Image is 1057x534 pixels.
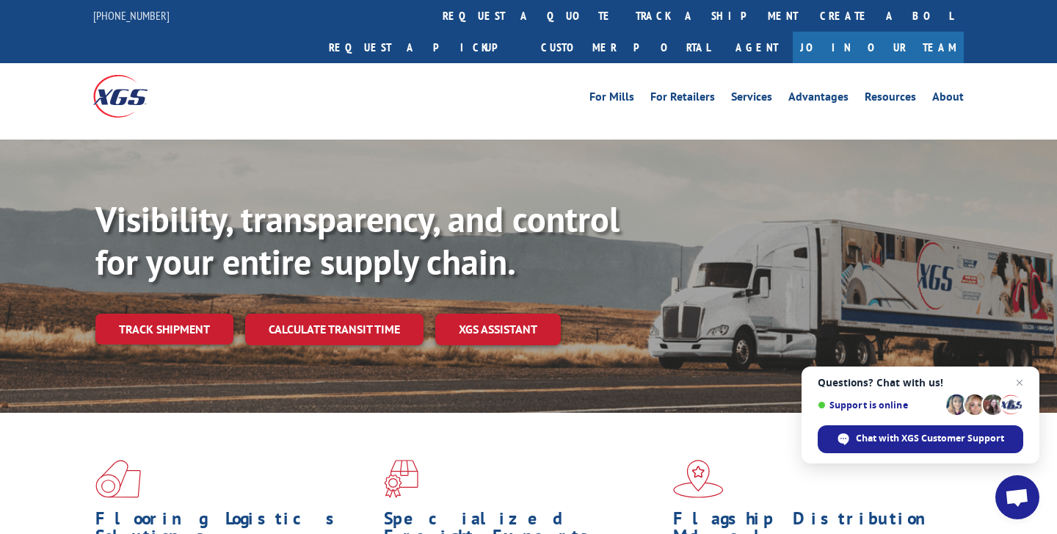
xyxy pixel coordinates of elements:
a: Request a pickup [318,32,530,63]
a: For Retailers [650,91,715,107]
span: Chat with XGS Customer Support [856,432,1004,445]
a: Advantages [788,91,849,107]
a: XGS ASSISTANT [435,314,561,345]
div: Chat with XGS Customer Support [818,425,1023,453]
img: xgs-icon-focused-on-flooring-red [384,460,418,498]
a: Join Our Team [793,32,964,63]
a: Customer Portal [530,32,721,63]
a: Agent [721,32,793,63]
a: Calculate transit time [245,314,424,345]
a: Track shipment [95,314,233,344]
a: For Mills [589,91,634,107]
a: Services [731,91,772,107]
b: Visibility, transparency, and control for your entire supply chain. [95,196,620,284]
a: Resources [865,91,916,107]
span: Close chat [1011,374,1028,392]
span: Questions? Chat with us! [818,377,1023,389]
a: About [932,91,964,107]
span: Support is online [818,400,941,411]
a: [PHONE_NUMBER] [93,8,170,23]
img: xgs-icon-flagship-distribution-model-red [673,460,724,498]
div: Open chat [995,475,1039,519]
img: xgs-icon-total-supply-chain-intelligence-red [95,460,141,498]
